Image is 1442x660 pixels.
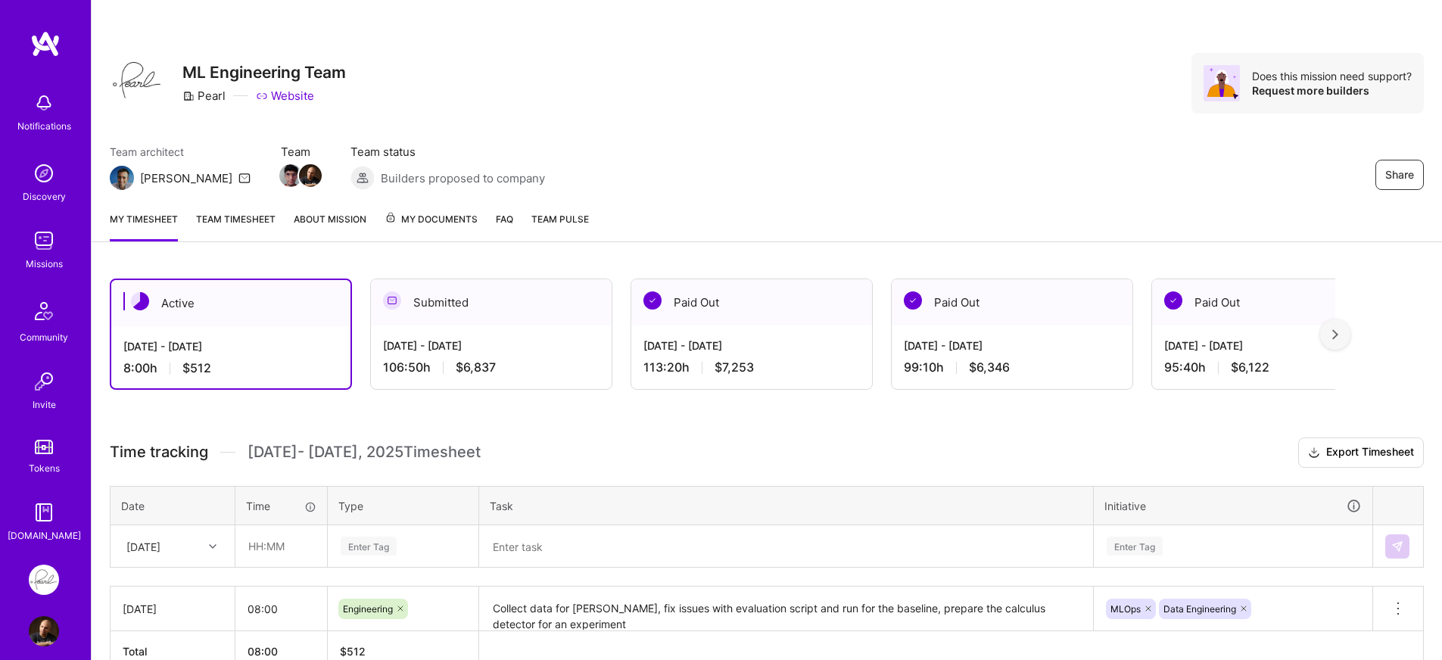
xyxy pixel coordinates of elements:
[299,164,322,187] img: Team Member Avatar
[111,280,350,326] div: Active
[236,526,326,566] input: HH:MM
[969,360,1010,375] span: $6,346
[381,170,545,186] span: Builders proposed to company
[29,366,59,397] img: Invite
[123,338,338,354] div: [DATE] - [DATE]
[140,170,232,186] div: [PERSON_NAME]
[123,601,223,617] div: [DATE]
[29,158,59,188] img: discovery
[341,534,397,558] div: Enter Tag
[1252,83,1412,98] div: Request more builders
[126,538,160,554] div: [DATE]
[29,616,59,646] img: User Avatar
[1204,65,1240,101] img: Avatar
[1231,360,1269,375] span: $6,122
[20,329,68,345] div: Community
[110,166,134,190] img: Team Architect
[123,360,338,376] div: 8:00 h
[256,88,314,104] a: Website
[29,565,59,595] img: Pearl: ML Engineering Team
[892,279,1132,325] div: Paid Out
[238,172,251,184] i: icon Mail
[1375,160,1424,190] button: Share
[281,144,320,160] span: Team
[1107,534,1163,558] div: Enter Tag
[182,63,346,82] h3: ML Engineering Team
[371,279,612,325] div: Submitted
[182,90,195,102] i: icon CompanyGray
[904,291,922,310] img: Paid Out
[383,338,600,353] div: [DATE] - [DATE]
[1332,329,1338,340] img: right
[182,360,211,376] span: $512
[385,211,478,228] span: My Documents
[328,486,479,525] th: Type
[1104,497,1362,515] div: Initiative
[1308,445,1320,461] i: icon Download
[110,144,251,160] span: Team architect
[25,565,63,595] a: Pearl: ML Engineering Team
[30,30,61,58] img: logo
[196,211,276,241] a: Team timesheet
[1163,603,1236,615] span: Data Engineering
[340,645,366,658] span: $ 512
[1152,279,1393,325] div: Paid Out
[246,498,316,514] div: Time
[17,118,71,134] div: Notifications
[25,616,63,646] a: User Avatar
[182,88,226,104] div: Pearl
[481,588,1092,630] textarea: Collect data for [PERSON_NAME], fix issues with evaluation script and run for the baseline, prepa...
[904,360,1120,375] div: 99:10 h
[1385,167,1414,182] span: Share
[281,163,301,188] a: Team Member Avatar
[111,486,235,525] th: Date
[715,360,754,375] span: $7,253
[531,211,589,241] a: Team Pulse
[643,291,662,310] img: Paid Out
[294,211,366,241] a: About Mission
[531,213,589,225] span: Team Pulse
[110,211,178,241] a: My timesheet
[1298,437,1424,468] button: Export Timesheet
[35,440,53,454] img: tokens
[110,53,164,107] img: Company Logo
[1391,540,1403,553] img: Submit
[131,292,149,310] img: Active
[29,88,59,118] img: bell
[456,360,496,375] span: $6,837
[383,291,401,310] img: Submitted
[479,486,1094,525] th: Task
[26,256,63,272] div: Missions
[8,528,81,543] div: [DOMAIN_NAME]
[301,163,320,188] a: Team Member Avatar
[643,360,860,375] div: 113:20 h
[29,497,59,528] img: guide book
[904,338,1120,353] div: [DATE] - [DATE]
[23,188,66,204] div: Discovery
[496,211,513,241] a: FAQ
[279,164,302,187] img: Team Member Avatar
[1164,291,1182,310] img: Paid Out
[1164,338,1381,353] div: [DATE] - [DATE]
[29,226,59,256] img: teamwork
[1164,360,1381,375] div: 95:40 h
[1110,603,1141,615] span: MLOps
[29,460,60,476] div: Tokens
[350,144,545,160] span: Team status
[643,338,860,353] div: [DATE] - [DATE]
[350,166,375,190] img: Builders proposed to company
[110,443,208,462] span: Time tracking
[26,293,62,329] img: Community
[383,360,600,375] div: 106:50 h
[248,443,481,462] span: [DATE] - [DATE] , 2025 Timesheet
[343,603,393,615] span: Engineering
[33,397,56,412] div: Invite
[631,279,872,325] div: Paid Out
[209,543,216,550] i: icon Chevron
[235,589,327,629] input: HH:MM
[385,211,478,241] a: My Documents
[1252,69,1412,83] div: Does this mission need support?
